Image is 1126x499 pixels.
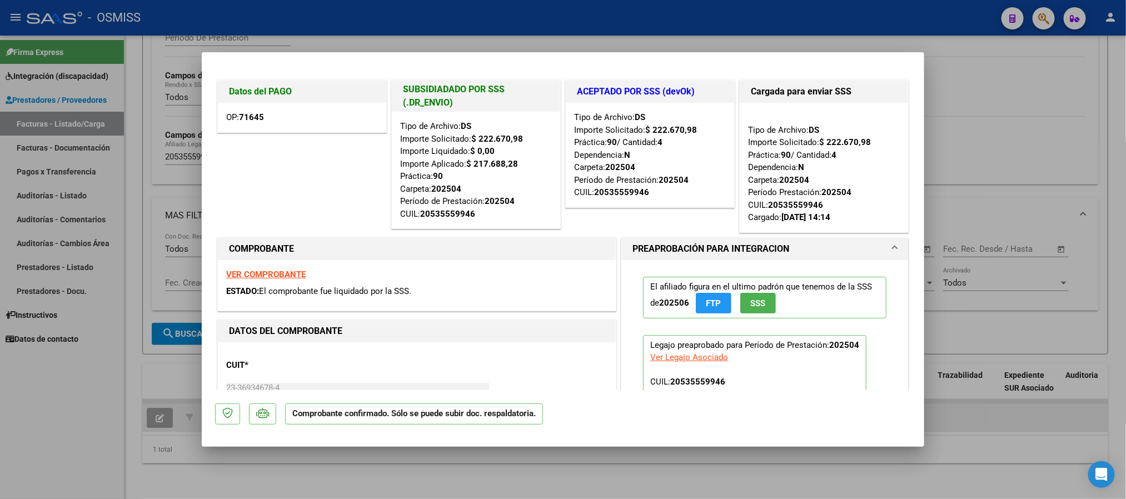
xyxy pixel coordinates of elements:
[226,270,306,280] a: VER COMPROBANTE
[670,376,725,388] div: 20535559946
[779,175,809,185] strong: 202504
[650,377,830,448] span: CUIL: Nombre y Apellido: Período Desde: Período Hasta: Admite Dependencia:
[607,137,617,147] strong: 90
[433,171,443,181] strong: 90
[259,286,411,296] span: El comprobante fue liquidado por la SSS.
[643,335,866,454] p: Legajo preaprobado para Período de Prestación:
[239,112,264,122] strong: 71645
[659,298,689,308] strong: 202506
[621,238,908,260] mat-expansion-panel-header: PREAPROBACIÓN PARA INTEGRACION
[229,243,294,254] strong: COMPROBANTE
[635,112,645,122] strong: DS
[577,85,723,98] h1: ACEPTADO POR SSS (devOk)
[650,351,728,363] div: Ver Legajo Asociado
[624,150,630,160] strong: N
[229,85,375,98] h1: Datos del PAGO
[400,120,552,220] div: Tipo de Archivo: Importe Solicitado: Importe Liquidado: Importe Aplicado: Práctica: Carpeta: Perí...
[471,134,523,144] strong: $ 222.670,98
[643,277,886,318] p: El afiliado figura en el ultimo padrón que tenemos de la SSS de
[798,162,804,172] strong: N
[768,199,823,212] div: 20535559946
[461,121,471,131] strong: DS
[645,125,697,135] strong: $ 222.670,98
[831,150,836,160] strong: 4
[751,85,897,98] h1: Cargada para enviar SSS
[594,186,649,199] div: 20535559946
[229,326,342,336] strong: DATOS DEL COMPROBANTE
[226,286,259,296] span: ESTADO:
[431,184,461,194] strong: 202504
[821,187,851,197] strong: 202504
[621,260,908,480] div: PREAPROBACIÓN PARA INTEGRACION
[226,359,341,372] p: CUIT
[285,403,543,425] p: Comprobante confirmado. Sólo se puede subir doc. respaldatoria.
[657,137,662,147] strong: 4
[632,242,789,256] h1: PREAPROBACIÓN PARA INTEGRACION
[605,162,635,172] strong: 202504
[751,298,766,308] span: SSS
[574,111,726,199] div: Tipo de Archivo: Importe Solicitado: Práctica: / Cantidad: Dependencia: Carpeta: Período de Prest...
[740,293,776,313] button: SSS
[696,293,731,313] button: FTP
[706,298,721,308] span: FTP
[420,208,475,221] div: 20535559946
[470,146,495,156] strong: $ 0,00
[781,150,791,160] strong: 90
[829,340,859,350] strong: 202504
[659,175,689,185] strong: 202504
[1088,461,1115,488] div: Open Intercom Messenger
[485,196,515,206] strong: 202504
[721,389,830,399] strong: PESCADOR [PERSON_NAME]
[781,212,830,222] strong: [DATE] 14:14
[403,83,549,109] h1: SUBSIDIADADO POR SSS (.DR_ENVIO)
[809,125,819,135] strong: DS
[226,112,264,122] span: OP:
[819,137,871,147] strong: $ 222.670,98
[748,111,900,224] div: Tipo de Archivo: Importe Solicitado: Práctica: / Cantidad: Dependencia: Carpeta: Período Prestaci...
[466,159,518,169] strong: $ 217.688,28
